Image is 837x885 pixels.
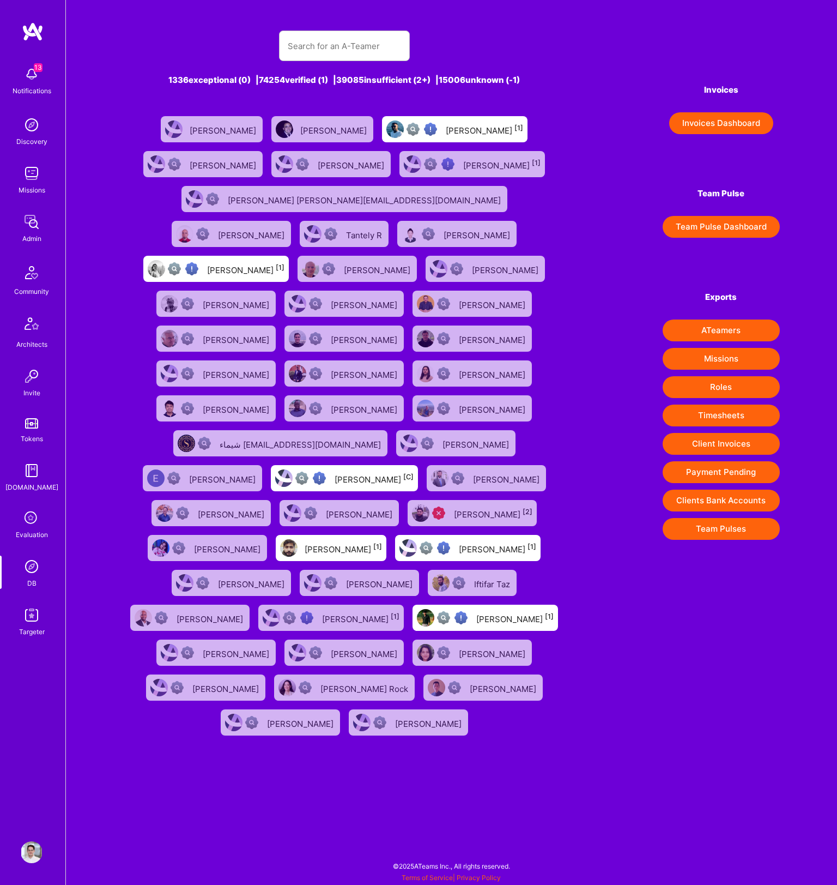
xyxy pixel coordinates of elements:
[399,539,417,557] img: User Avatar
[289,330,306,347] img: User Avatar
[190,157,258,171] div: [PERSON_NAME]
[280,286,408,321] a: User AvatarNot Scrubbed[PERSON_NAME]
[322,611,399,625] div: [PERSON_NAME]
[663,85,780,95] h4: Invoices
[459,332,527,346] div: [PERSON_NAME]
[168,262,181,275] img: Not fully vetted
[65,852,837,880] div: © 2025 ATeams Inc., All rights reserved.
[216,705,344,740] a: User AvatarNot Scrubbed[PERSON_NAME]
[203,332,271,346] div: [PERSON_NAME]
[16,339,47,350] div: Architects
[450,262,463,275] img: Not Scrubbed
[220,436,383,450] div: شيماء [EMAIL_ADDRESS][DOMAIN_NAME]
[21,841,43,863] img: User Avatar
[148,260,165,278] img: User Avatar
[178,435,195,452] img: User Avatar
[19,312,45,339] img: Architects
[172,541,185,555] img: Not Scrubbed
[289,400,306,417] img: User Avatar
[527,543,536,551] sup: [1]
[14,286,49,297] div: Community
[5,481,58,493] div: [DOMAIN_NAME]
[304,225,322,243] img: User Avatar
[663,490,780,511] button: Clients Bank Accounts
[207,262,284,276] div: [PERSON_NAME]
[21,433,43,444] div: Tokens
[391,531,545,565] a: User AvatarNot fully vettedHigh Potential User[PERSON_NAME][1]
[169,426,392,461] a: User AvatarNot Scrubbedشيماء [EMAIL_ADDRESS][DOMAIN_NAME]
[289,644,306,661] img: User Avatar
[147,469,165,487] img: User Avatar
[171,681,184,694] img: Not Scrubbed
[403,496,541,531] a: User AvatarUnqualified[PERSON_NAME][2]
[417,330,434,347] img: User Avatar
[663,348,780,370] button: Missions
[408,321,536,356] a: User AvatarNot Scrubbed[PERSON_NAME]
[152,356,280,391] a: User AvatarNot Scrubbed[PERSON_NAME]
[442,436,511,450] div: [PERSON_NAME]
[424,123,437,136] img: High Potential User
[167,472,180,485] img: Not Scrubbed
[395,147,549,182] a: User AvatarNot fully vettedHigh Potential User[PERSON_NAME][1]
[123,74,565,86] div: 1336 exceptional (0) | 74254 verified (1) | 39085 insufficient (2+) | 15006 unknown (-1)
[313,472,326,485] img: High Potential User
[404,155,421,173] img: User Avatar
[34,63,43,72] span: 13
[152,635,280,670] a: User AvatarNot Scrubbed[PERSON_NAME]
[459,646,527,660] div: [PERSON_NAME]
[148,155,165,173] img: User Avatar
[147,496,275,531] a: User AvatarNot Scrubbed[PERSON_NAME]
[378,112,532,147] a: User AvatarNot fully vettedHigh Potential User[PERSON_NAME][1]
[276,263,284,272] sup: [1]
[176,574,193,592] img: User Avatar
[266,461,422,496] a: User AvatarNot fully vettedHigh Potential User[PERSON_NAME][C]
[181,402,194,415] img: Not Scrubbed
[21,211,43,233] img: admin teamwork
[326,506,395,520] div: [PERSON_NAME]
[331,332,399,346] div: [PERSON_NAME]
[309,332,322,345] img: Not Scrubbed
[463,157,541,171] div: [PERSON_NAME]
[275,469,293,487] img: User Avatar
[21,63,43,85] img: bell
[276,121,293,138] img: User Avatar
[344,262,413,276] div: [PERSON_NAME]
[19,184,45,196] div: Missions
[331,646,399,660] div: [PERSON_NAME]
[267,147,395,182] a: User AvatarNot Scrubbed[PERSON_NAME]
[296,158,309,171] img: Not Scrubbed
[514,124,523,132] sup: [1]
[412,504,429,522] img: User Avatar
[663,461,780,483] button: Payment Pending
[444,227,512,241] div: [PERSON_NAME]
[408,635,536,670] a: User AvatarNot Scrubbed[PERSON_NAME]
[302,260,319,278] img: User Avatar
[373,543,382,551] sup: [1]
[284,504,301,522] img: User Avatar
[275,496,403,531] a: User AvatarNot Scrubbed[PERSON_NAME]
[437,541,450,555] img: High Potential User
[322,262,335,275] img: Not Scrubbed
[417,609,434,627] img: User Avatar
[474,576,512,590] div: Iftifar Taz
[423,565,521,600] a: User AvatarNot ScrubbedIftifar Taz
[176,225,193,243] img: User Avatar
[280,356,408,391] a: User AvatarNot Scrubbed[PERSON_NAME]
[452,576,465,589] img: Not Scrubbed
[473,471,542,485] div: [PERSON_NAME]
[19,626,45,637] div: Targeter
[459,401,527,416] div: [PERSON_NAME]
[331,297,399,311] div: [PERSON_NAME]
[304,507,317,520] img: Not Scrubbed
[324,227,337,240] img: Not Scrubbed
[309,297,322,310] img: Not Scrubbed
[437,646,450,659] img: Not Scrubbed
[331,366,399,381] div: [PERSON_NAME]
[126,600,254,635] a: User AvatarNot Scrubbed[PERSON_NAME]
[270,670,419,705] a: User AvatarNot Scrubbed[PERSON_NAME] Rock
[386,121,404,138] img: User Avatar
[16,136,47,147] div: Discovery
[523,508,532,516] sup: [2]
[663,216,780,238] a: Team Pulse Dashboard
[181,646,194,659] img: Not Scrubbed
